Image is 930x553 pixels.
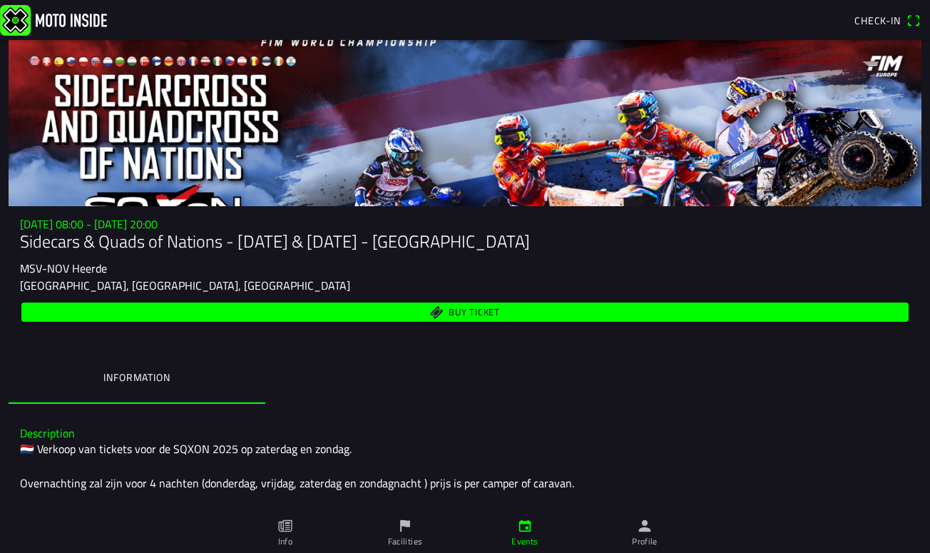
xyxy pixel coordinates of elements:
[20,427,910,440] h3: Description
[632,535,658,548] ion-label: Profile
[449,308,500,318] span: Buy ticket
[20,231,910,252] h1: Sidecars & Quads of Nations - [DATE] & [DATE] - [GEOGRAPHIC_DATA]
[637,518,653,534] ion-icon: person
[277,518,293,534] ion-icon: paper
[847,8,927,32] a: Check-inqr scanner
[854,13,901,28] span: Check-in
[20,218,910,231] h3: [DATE] 08:00 - [DATE] 20:00
[103,370,170,385] ion-label: Information
[278,535,292,548] ion-label: Info
[20,277,350,294] ion-text: [GEOGRAPHIC_DATA], [GEOGRAPHIC_DATA], [GEOGRAPHIC_DATA]
[388,535,423,548] ion-label: Facilities
[511,535,538,548] ion-label: Events
[517,518,533,534] ion-icon: calendar
[20,260,107,277] ion-text: MSV-NOV Heerde
[397,518,413,534] ion-icon: flag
